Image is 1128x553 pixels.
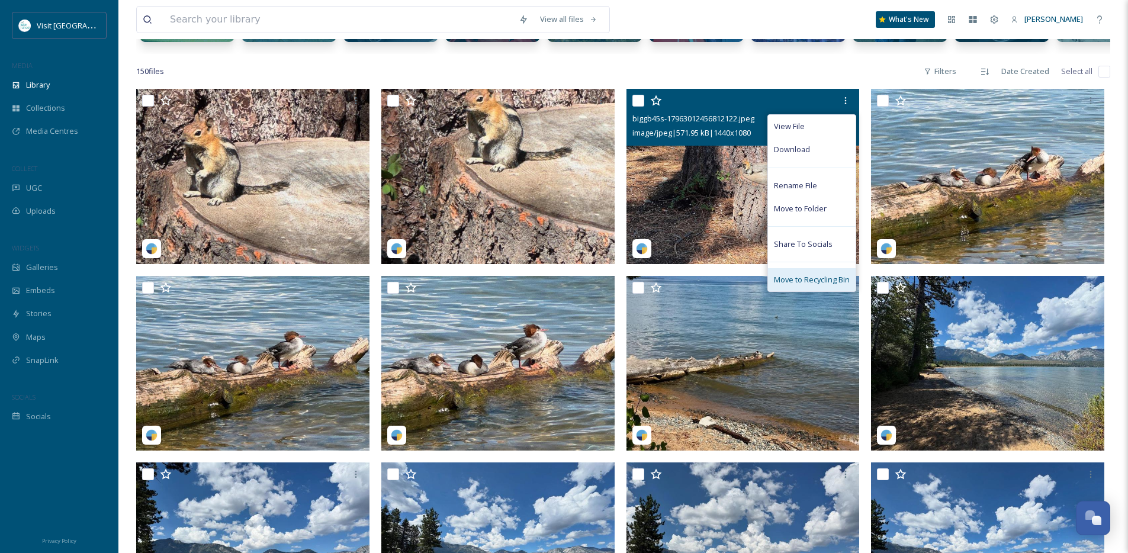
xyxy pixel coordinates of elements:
[12,164,37,173] span: COLLECT
[42,533,76,547] a: Privacy Policy
[876,11,935,28] a: What's New
[136,66,164,77] span: 150 file s
[12,243,39,252] span: WIDGETS
[880,243,892,255] img: snapsea-logo.png
[19,20,31,31] img: download.jpeg
[632,127,751,138] span: image/jpeg | 571.95 kB | 1440 x 1080
[26,262,58,273] span: Galleries
[26,79,50,91] span: Library
[26,411,51,422] span: Socials
[774,144,810,155] span: Download
[12,393,36,401] span: SOCIALS
[136,276,369,451] img: biggb45s-18073976642044904.jpeg
[26,182,42,194] span: UGC
[26,205,56,217] span: Uploads
[774,239,833,250] span: Share To Socials
[391,243,403,255] img: snapsea-logo.png
[1024,14,1083,24] span: [PERSON_NAME]
[26,102,65,114] span: Collections
[26,126,78,137] span: Media Centres
[918,60,962,83] div: Filters
[381,89,615,264] img: biggb45s-18039205106408281.jpeg
[12,61,33,70] span: MEDIA
[632,113,754,124] span: biggb45s-17963012456812122.jpeg
[871,89,1104,264] img: biggb45s-18064588634213451.jpeg
[636,243,648,255] img: snapsea-logo.png
[136,89,369,264] img: biggb45s-18027781478707161.jpeg
[381,276,615,451] img: biggb45s-18337064443167107.jpeg
[42,537,76,545] span: Privacy Policy
[26,332,46,343] span: Maps
[26,308,52,319] span: Stories
[391,429,403,441] img: snapsea-logo.png
[774,203,827,214] span: Move to Folder
[164,7,513,33] input: Search your library
[871,276,1104,451] img: biggb45s-18090450571689586.jpeg
[774,274,850,285] span: Move to Recycling Bin
[37,20,128,31] span: Visit [GEOGRAPHIC_DATA]
[26,355,59,366] span: SnapLink
[774,180,817,191] span: Rename File
[626,89,860,264] img: biggb45s-17963012456812122.jpeg
[1076,501,1110,535] button: Open Chat
[146,429,158,441] img: snapsea-logo.png
[626,276,860,451] img: biggb45s-18069694979184033.jpeg
[774,121,805,132] span: View File
[995,60,1055,83] div: Date Created
[26,285,55,296] span: Embeds
[534,8,603,31] a: View all files
[146,243,158,255] img: snapsea-logo.png
[1061,66,1092,77] span: Select all
[1005,8,1089,31] a: [PERSON_NAME]
[880,429,892,441] img: snapsea-logo.png
[636,429,648,441] img: snapsea-logo.png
